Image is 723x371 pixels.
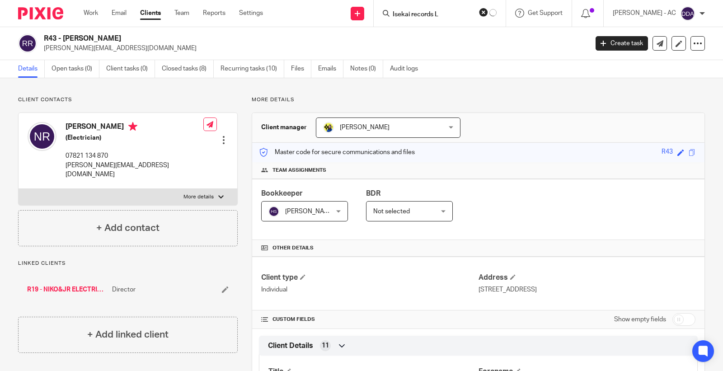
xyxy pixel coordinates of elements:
[272,244,314,252] span: Other details
[18,34,37,53] img: svg%3E
[183,193,214,201] p: More details
[479,273,695,282] h4: Address
[268,206,279,217] img: svg%3E
[28,122,56,151] img: svg%3E
[87,328,169,342] h4: + Add linked client
[366,190,380,197] span: BDR
[614,315,666,324] label: Show empty fields
[221,60,284,78] a: Recurring tasks (10)
[112,285,136,294] span: Director
[66,151,203,160] p: 07821 134 870
[27,285,108,294] a: R19 - NIKO&JR ELECTRICAL SERVICES LTD
[252,96,705,103] p: More details
[318,60,343,78] a: Emails
[291,60,311,78] a: Files
[162,60,214,78] a: Closed tasks (8)
[323,122,334,133] img: Bobo-Starbridge%201.jpg
[18,260,238,267] p: Linked clients
[479,285,695,294] p: [STREET_ADDRESS]
[112,9,127,18] a: Email
[96,221,160,235] h4: + Add contact
[272,167,326,174] span: Team assignments
[268,341,313,351] span: Client Details
[340,124,390,131] span: [PERSON_NAME]
[66,122,203,133] h4: [PERSON_NAME]
[350,60,383,78] a: Notes (0)
[261,273,478,282] h4: Client type
[261,316,478,323] h4: CUSTOM FIELDS
[261,285,478,294] p: Individual
[613,9,676,18] p: [PERSON_NAME] - AC
[44,34,474,43] h2: R43 - [PERSON_NAME]
[322,341,329,350] span: 11
[261,123,307,132] h3: Client manager
[44,44,582,53] p: [PERSON_NAME][EMAIL_ADDRESS][DOMAIN_NAME]
[285,208,335,215] span: [PERSON_NAME]
[239,9,263,18] a: Settings
[140,9,161,18] a: Clients
[128,122,137,131] i: Primary
[66,133,203,142] h5: (Electrician)
[596,36,648,51] a: Create task
[203,9,225,18] a: Reports
[392,11,473,19] input: Search
[681,6,695,21] img: svg%3E
[662,147,673,158] div: R43
[479,8,488,17] button: Clear
[66,161,203,179] p: [PERSON_NAME][EMAIL_ADDRESS][DOMAIN_NAME]
[528,10,563,16] span: Get Support
[174,9,189,18] a: Team
[373,208,410,215] span: Not selected
[106,60,155,78] a: Client tasks (0)
[261,190,303,197] span: Bookkeeper
[84,9,98,18] a: Work
[259,148,415,157] p: Master code for secure communications and files
[18,7,63,19] img: Pixie
[18,60,45,78] a: Details
[489,9,497,16] svg: Results are loading
[52,60,99,78] a: Open tasks (0)
[18,96,238,103] p: Client contacts
[390,60,425,78] a: Audit logs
